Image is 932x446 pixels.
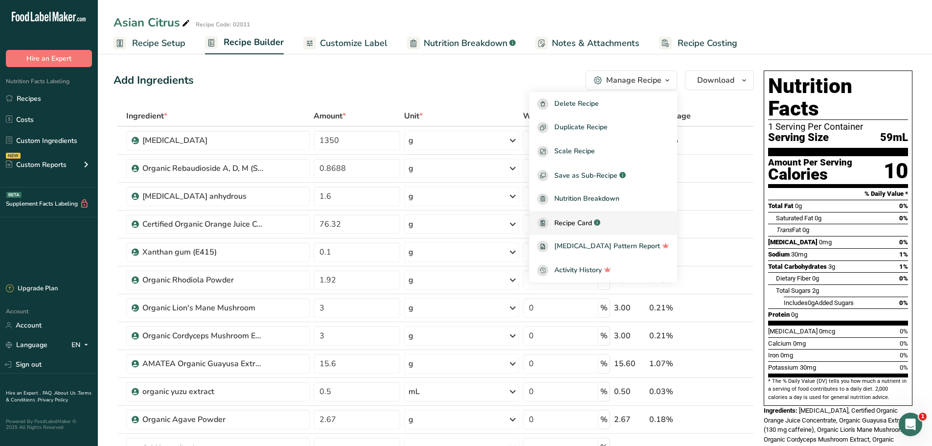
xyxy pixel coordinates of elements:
div: 0.18% [649,414,707,425]
div: 3.00 [614,330,645,342]
span: [MEDICAL_DATA] Pattern Report [554,241,660,252]
span: Dietary Fiber [776,275,811,282]
a: Notes & Attachments [535,32,639,54]
div: Recipe Code: 02011 [196,20,250,29]
button: Save as Sub-Recipe [529,164,677,188]
a: Nutrition Breakdown [529,187,677,211]
span: 0g [808,299,815,306]
div: Certified Organic Orange Juice Concentrate [142,218,265,230]
span: Calcium [768,340,792,347]
span: 0g [791,311,798,318]
section: * The % Daily Value (DV) tells you how much a nutrient in a serving of food contributes to a dail... [768,377,908,401]
span: Unit [404,110,423,122]
a: Hire an Expert . [6,390,41,397]
span: 1% [899,251,908,258]
span: 0% [900,352,908,359]
div: 5.24% [649,218,707,230]
div: g [409,163,413,174]
span: Amount [314,110,346,122]
div: 15.60 [614,358,645,370]
div: Organic Agave Powder [142,414,265,425]
span: Save as Sub-Recipe [554,170,617,181]
span: Iron [768,352,779,359]
span: Sodium [768,251,790,258]
span: 0mg [793,340,806,347]
section: % Daily Value * [768,188,908,200]
div: 0.06% [649,163,707,174]
span: Recipe Setup [132,37,185,50]
a: FAQ . [43,390,54,397]
span: 59mL [880,132,908,144]
div: Asian Citrus [114,14,192,31]
div: NEW [6,153,21,159]
div: g [409,218,413,230]
iframe: Intercom live chat [899,413,922,436]
div: Amount Per Serving [768,158,852,167]
a: Language [6,336,47,353]
span: 30mg [791,251,807,258]
div: 0.13% [649,274,707,286]
a: Terms & Conditions . [6,390,91,403]
div: 0.11% [649,190,707,202]
span: 1 [919,413,927,421]
span: 0% [900,328,908,335]
div: mL [409,386,420,398]
span: Recipe Card [554,218,592,228]
span: Customize Label [320,37,387,50]
div: organic yuzu extract [142,386,265,398]
span: Potassium [768,364,798,371]
span: Activity History [554,265,602,276]
button: Activity History [529,258,677,282]
span: Ingredients: [764,407,797,414]
a: Recipe Costing [659,32,737,54]
span: Ingredient [126,110,167,122]
button: Download [685,70,754,90]
h1: Nutrition Facts [768,75,908,120]
div: Xanthan gum (E415) [142,246,265,258]
div: Organic Cordyceps Mushroom Extract [142,330,265,342]
div: 92.75% [649,135,707,146]
a: Recipe Setup [114,32,185,54]
div: g [409,358,413,370]
span: 0% [899,275,908,282]
div: 0.21% [649,302,707,314]
div: g [409,414,413,425]
span: Nutrition Breakdown [424,37,507,50]
span: Download [697,74,734,86]
div: 0.21% [649,330,707,342]
span: Fat [776,226,801,234]
div: 0.01% [649,246,707,258]
span: 0% [899,238,908,246]
div: Add Ingredients [114,72,194,89]
span: 0g [815,214,821,222]
div: Organic Lion's Mane Mushroom [142,302,265,314]
span: 0% [900,364,908,371]
span: [MEDICAL_DATA] [768,238,818,246]
span: Scale Recipe [554,146,595,157]
div: g [409,330,413,342]
a: Recipe Card [529,211,677,235]
span: [MEDICAL_DATA] [768,328,818,335]
div: Manage Recipe [606,74,661,86]
span: Duplicate Recipe [554,122,608,133]
div: [MEDICAL_DATA] [142,135,265,146]
div: 0.50 [614,386,645,398]
div: Custom Reports [6,160,67,170]
div: BETA [6,192,22,198]
a: Customize Label [303,32,387,54]
span: Saturated Fat [776,214,813,222]
div: g [409,302,413,314]
div: Calories [768,167,852,182]
div: 3.00 [614,302,645,314]
span: Includes Added Sugars [784,299,854,306]
div: Powered By FoodLabelMaker © 2025 All Rights Reserved [6,419,92,430]
span: 2g [812,287,819,294]
button: Hire an Expert [6,50,92,67]
span: Recipe Builder [224,36,284,49]
div: g [409,190,413,202]
div: Organic Rebaudioside A, D, M (Stevia Leaf Extract) [142,163,265,174]
button: Duplicate Recipe [529,116,677,140]
span: 0mcg [819,328,835,335]
span: Notes & Attachments [552,37,639,50]
span: Delete Recipe [554,98,599,110]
